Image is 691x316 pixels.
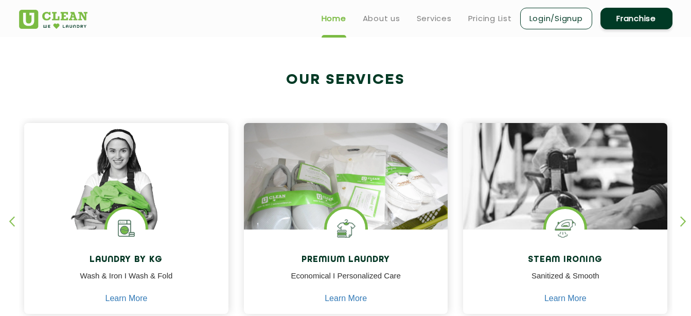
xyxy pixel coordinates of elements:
h4: Premium Laundry [252,255,440,265]
a: Login/Signup [520,8,592,29]
a: Learn More [544,294,587,303]
a: Pricing List [468,12,512,25]
img: laundry washing machine [107,209,146,248]
img: clothes ironed [463,123,667,287]
p: Economical I Personalized Care [252,270,440,293]
p: Sanitized & Smooth [471,270,660,293]
p: Wash & Iron I Wash & Fold [32,270,221,293]
a: Learn More [105,294,148,303]
a: Services [417,12,452,25]
img: a girl with laundry basket [24,123,228,259]
img: Shoes Cleaning [327,209,365,248]
h4: Steam Ironing [471,255,660,265]
a: Home [322,12,346,25]
a: Learn More [325,294,367,303]
img: UClean Laundry and Dry Cleaning [19,10,87,29]
a: Franchise [600,8,672,29]
h2: Our Services [19,72,672,89]
h4: Laundry by Kg [32,255,221,265]
a: About us [363,12,400,25]
img: steam iron [546,209,584,248]
img: laundry done shoes and clothes [244,123,448,259]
